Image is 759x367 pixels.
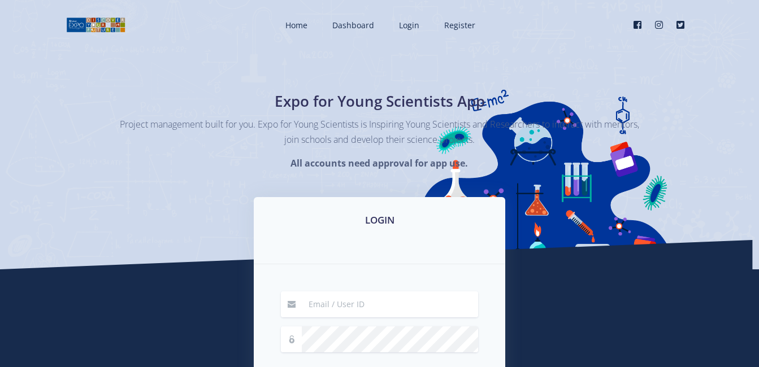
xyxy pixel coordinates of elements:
a: Home [274,10,316,40]
p: Project management built for you. Expo for Young Scientists is Inspiring Young Scientists and Res... [120,117,640,147]
input: Email / User ID [302,291,478,317]
span: Dashboard [332,20,374,30]
span: Home [285,20,307,30]
a: Dashboard [321,10,383,40]
a: Register [433,10,484,40]
h1: Expo for Young Scientists App [174,90,586,112]
h3: LOGIN [267,213,492,228]
img: logo01.png [66,16,125,33]
span: Login [399,20,419,30]
span: Register [444,20,475,30]
strong: All accounts need approval for app use. [290,157,468,169]
a: Login [388,10,428,40]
